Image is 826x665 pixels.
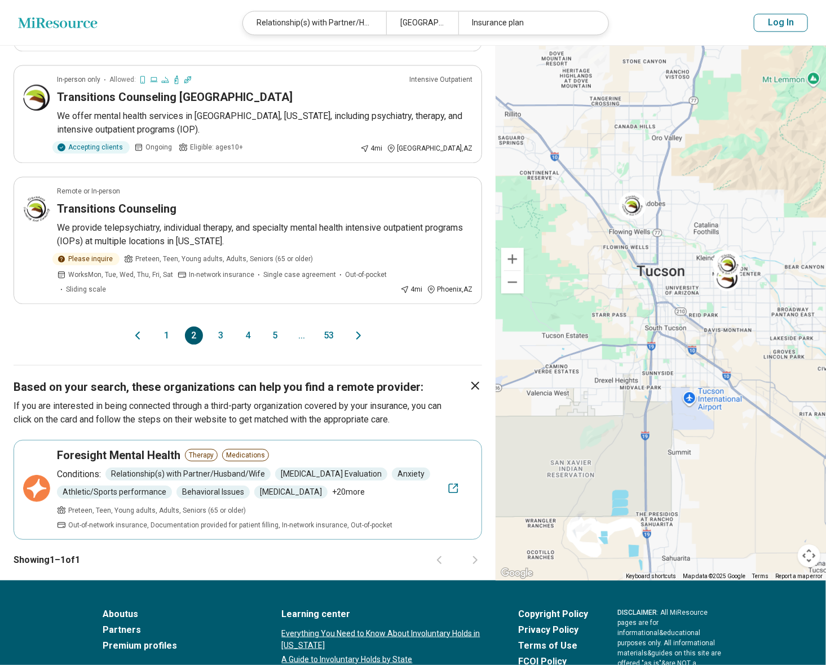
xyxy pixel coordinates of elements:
button: Zoom out [501,271,524,293]
p: In-person only [57,74,100,85]
p: Remote or In-person [57,186,120,196]
a: Everything You Need to Know About Involuntary Holds in [US_STATE] [282,628,489,651]
p: Conditions: [57,468,101,481]
span: Eligible: ages 10+ [190,142,243,152]
button: 5 [266,327,284,345]
div: 4 mi [360,143,382,153]
button: Zoom in [501,248,524,270]
button: 4 [239,327,257,345]
button: 1 [158,327,176,345]
span: Preteen, Teen, Young adults, Adults, Seniors (65 or older) [135,254,313,264]
a: Premium profiles [103,639,253,653]
span: Out-of-network insurance, Documentation provided for patient filling, In-network insurance, Out-o... [68,520,392,530]
button: Next page [469,553,482,567]
a: Privacy Policy [519,623,589,637]
h3: Transitions Counseling [57,201,176,217]
button: Next page [352,327,365,345]
button: 3 [212,327,230,345]
div: [GEOGRAPHIC_DATA], [GEOGRAPHIC_DATA] [386,11,458,34]
span: + 20 more [332,486,365,498]
button: 2 [185,327,203,345]
span: Behavioral Issues [176,486,250,499]
p: We offer mental health services in [GEOGRAPHIC_DATA], [US_STATE], including psychiatry, therapy, ... [57,109,472,136]
span: Relationship(s) with Partner/Husband/Wife [105,468,271,481]
button: Keyboard shortcuts [626,572,676,580]
button: Previous page [131,327,144,345]
span: Therapy [185,449,218,461]
button: 53 [320,327,338,345]
span: [MEDICAL_DATA] [254,486,328,499]
span: Single case agreement [263,270,336,280]
div: Phoenix , AZ [427,284,472,294]
div: Insurance plan [458,11,602,34]
h3: Transitions Counseling [GEOGRAPHIC_DATA] [57,89,293,105]
div: Relationship(s) with Partner/Husband/Wife [243,11,386,34]
div: Accepting clients [52,141,130,153]
span: DISCLAIMER [618,609,657,616]
a: Report a map error [775,573,823,579]
h3: Foresight Mental Health [57,447,180,463]
span: Out-of-pocket [345,270,387,280]
img: Google [498,566,536,580]
span: Map data ©2025 Google [683,573,745,579]
div: [GEOGRAPHIC_DATA] , AZ [387,143,472,153]
a: Open this area in Google Maps (opens a new window) [498,566,536,580]
a: Terms (opens in new tab) [752,573,768,579]
a: Copyright Policy [519,607,589,621]
span: Anxiety [392,468,430,481]
div: 4 mi [400,284,422,294]
div: Showing 1 – 1 of 1 [14,540,482,580]
div: Please inquire [52,253,120,265]
button: Map camera controls [798,544,820,567]
a: Terms of Use [519,639,589,653]
span: Athletic/Sports performance [57,486,172,499]
button: Log In [754,14,808,32]
a: Partners [103,623,253,637]
button: Previous page [432,553,446,567]
span: Works Mon, Tue, Wed, Thu, Fri, Sat [68,270,173,280]
span: Medications [222,449,269,461]
span: Preteen, Teen, Young adults, Adults, Seniors (65 or older) [68,505,246,516]
a: Aboutus [103,607,253,621]
span: Ongoing [145,142,172,152]
a: Foresight Mental HealthTherapyMedicationsConditions:Relationship(s) with Partner/Husband/Wife[MED... [14,440,482,540]
p: We provide telepsychiatry, individual therapy, and specialty mental health intensive outpatient p... [57,221,472,248]
span: [MEDICAL_DATA] Evaluation [275,468,387,481]
span: ... [293,327,311,345]
span: Allowed: [109,74,136,85]
p: Intensive Outpatient [409,74,472,85]
span: In-network insurance [189,270,254,280]
span: Sliding scale [66,284,106,294]
a: Learning center [282,607,489,621]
